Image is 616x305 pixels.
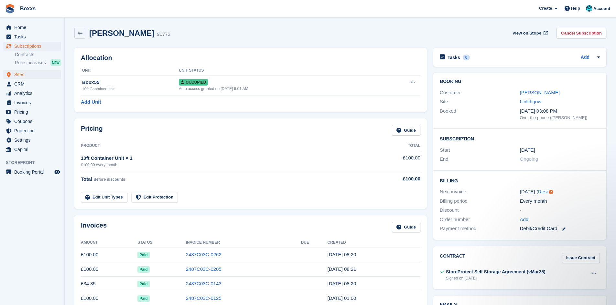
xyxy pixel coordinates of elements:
[14,32,53,41] span: Tasks
[82,79,179,86] div: Boxx55
[538,189,551,194] a: Reset
[81,192,127,203] a: Edit Unit Types
[368,141,420,151] th: Total
[440,225,520,232] div: Payment method
[81,277,137,291] td: £34.35
[186,252,222,257] a: 2487C03C-0262
[368,151,420,171] td: £100.00
[440,107,520,121] div: Booked
[14,168,53,177] span: Booking Portal
[179,86,381,92] div: Auto access granted on [DATE] 6:01 AM
[137,238,186,248] th: Status
[557,28,606,38] a: Cancel Subscription
[510,28,549,38] a: View on Stripe
[14,70,53,79] span: Sites
[81,98,101,106] a: Add Unit
[14,117,53,126] span: Coupons
[137,252,149,258] span: Paid
[3,23,61,32] a: menu
[15,59,61,66] a: Price increases NEW
[3,98,61,107] a: menu
[440,89,520,97] div: Customer
[581,54,589,61] a: Add
[3,32,61,41] a: menu
[520,207,600,214] div: -
[3,145,61,154] a: menu
[81,238,137,248] th: Amount
[3,70,61,79] a: menu
[3,136,61,145] a: menu
[131,192,178,203] a: Edit Protection
[14,89,53,98] span: Analytics
[448,55,460,60] h2: Tasks
[81,222,107,232] h2: Invoices
[3,168,61,177] a: menu
[440,253,465,263] h2: Contract
[520,198,600,205] div: Every month
[513,30,541,36] span: View on Stripe
[593,5,610,12] span: Account
[392,222,420,232] a: Guide
[157,31,170,38] div: 90772
[586,5,592,12] img: Graham Buchan
[5,4,15,14] img: stora-icon-8386f47178a22dfd0bd8f6a31ec36ba5ce8667c1dd55bd0f319d3a0aa187defe.svg
[14,107,53,117] span: Pricing
[440,188,520,196] div: Next invoice
[440,216,520,223] div: Order number
[14,42,53,51] span: Subscriptions
[446,275,546,281] div: Signed on [DATE]
[3,126,61,135] a: menu
[562,253,600,263] a: Issue Contract
[186,238,301,248] th: Invoice Number
[14,79,53,88] span: CRM
[81,162,368,168] div: £100.00 every month
[520,99,542,104] a: Linlithgow
[3,89,61,98] a: menu
[539,5,552,12] span: Create
[17,3,38,14] a: Boxxs
[3,117,61,126] a: menu
[15,60,46,66] span: Price increases
[137,295,149,302] span: Paid
[81,66,179,76] th: Unit
[81,125,103,136] h2: Pricing
[81,155,368,162] div: 10ft Container Unit × 1
[14,98,53,107] span: Invoices
[520,225,600,232] div: Debit/Credit Card
[81,248,137,262] td: £100.00
[137,266,149,273] span: Paid
[179,66,381,76] th: Unit Status
[368,175,420,183] div: £100.00
[15,52,61,58] a: Contracts
[328,281,356,286] time: 2025-07-01 07:20:07 UTC
[520,90,560,95] a: [PERSON_NAME]
[14,126,53,135] span: Protection
[440,177,600,184] h2: Billing
[14,23,53,32] span: Home
[440,147,520,154] div: Start
[186,295,222,301] a: 2487C03C-0125
[3,42,61,51] a: menu
[186,281,222,286] a: 2487C03C-0143
[82,86,179,92] div: 10ft Container Unit
[179,79,208,86] span: Occupied
[463,55,470,60] div: 0
[81,262,137,277] td: £100.00
[81,54,420,62] h2: Allocation
[328,252,356,257] time: 2025-09-01 07:20:46 UTC
[520,216,529,223] a: Add
[520,147,535,154] time: 2025-06-21 00:00:00 UTC
[440,98,520,106] div: Site
[301,238,328,248] th: Due
[328,238,420,248] th: Created
[571,5,580,12] span: Help
[392,125,420,136] a: Guide
[89,29,154,37] h2: [PERSON_NAME]
[14,145,53,154] span: Capital
[81,141,368,151] th: Product
[520,188,600,196] div: [DATE] ( )
[14,136,53,145] span: Settings
[440,156,520,163] div: End
[93,177,125,182] span: Before discounts
[6,159,64,166] span: Storefront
